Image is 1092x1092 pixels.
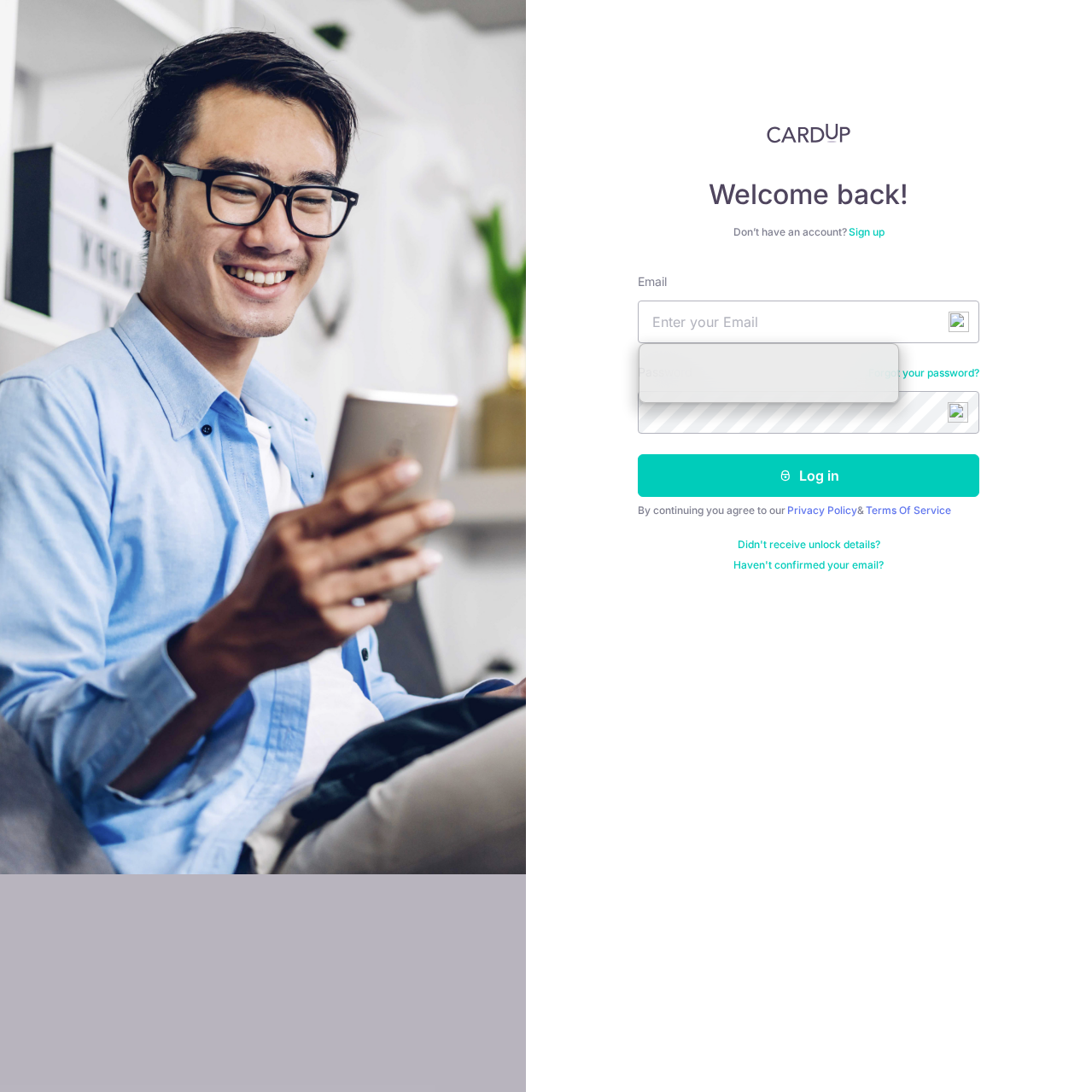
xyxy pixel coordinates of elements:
a: Didn't receive unlock details? [738,538,880,552]
h4: Welcome back! [638,178,979,212]
label: Email [638,273,667,290]
a: Terms Of Service [866,504,951,517]
img: npw-badge-icon-locked.svg [948,402,968,423]
img: npw-badge-icon-locked.svg [949,312,969,332]
div: By continuing you agree to our & [638,504,979,517]
a: Haven't confirmed your email? [733,558,884,572]
input: Enter your Email [638,301,979,343]
a: Privacy Policy [787,504,857,517]
img: CardUp Logo [767,123,850,143]
button: Log in [638,454,979,497]
div: Don’t have an account? [638,225,979,239]
a: Sign up [849,225,885,238]
a: Forgot your password? [868,366,979,380]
